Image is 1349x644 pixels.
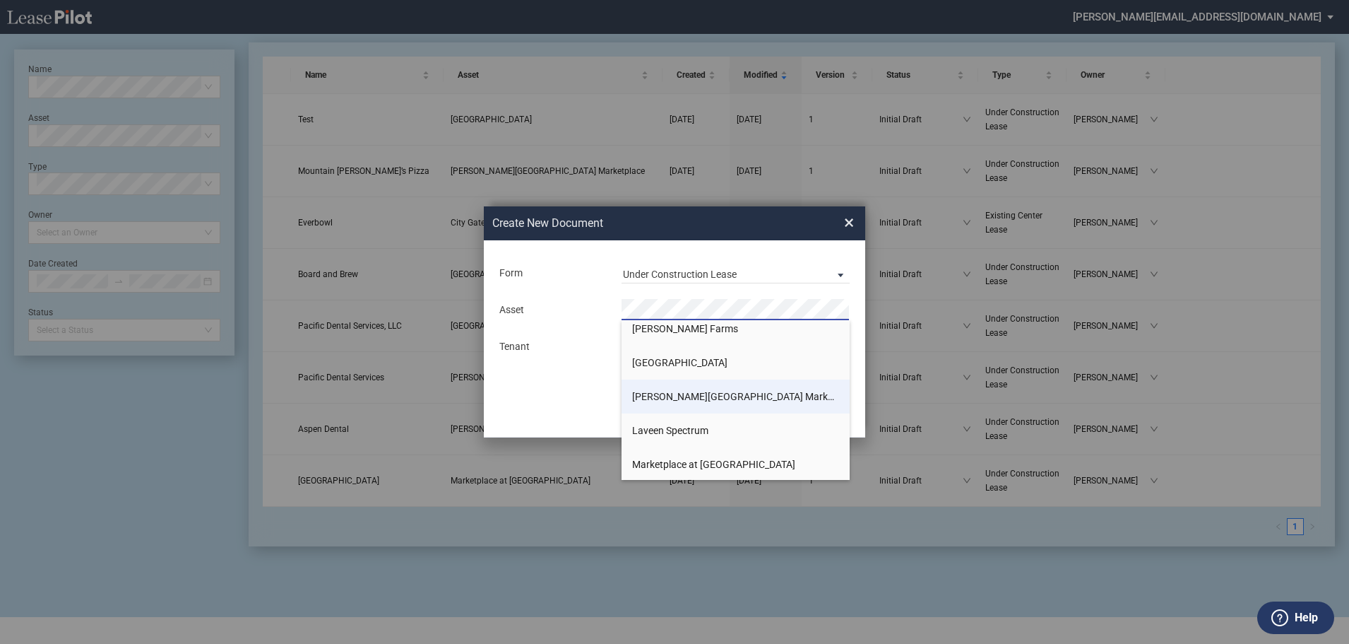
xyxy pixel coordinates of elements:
[484,206,865,438] md-dialog: Create New ...
[632,425,708,436] span: Laveen Spectrum
[632,459,795,470] span: Marketplace at [GEOGRAPHIC_DATA]
[622,380,850,414] li: [PERSON_NAME][GEOGRAPHIC_DATA] Marketplace
[491,303,613,317] div: Asset
[844,211,854,234] span: ×
[1295,609,1318,627] label: Help
[623,269,737,280] div: Under Construction Lease
[622,312,850,346] li: [PERSON_NAME] Farms
[632,323,738,334] span: [PERSON_NAME] Farms
[491,267,613,281] div: Form
[632,391,860,402] span: [PERSON_NAME][GEOGRAPHIC_DATA] Marketplace
[491,340,613,354] div: Tenant
[622,447,850,481] li: Marketplace at [GEOGRAPHIC_DATA]
[632,357,727,368] span: [GEOGRAPHIC_DATA]
[622,346,850,380] li: [GEOGRAPHIC_DATA]
[622,262,850,283] md-select: Lease Form: Under Construction Lease
[492,216,793,231] h2: Create New Document
[622,414,850,447] li: Laveen Spectrum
